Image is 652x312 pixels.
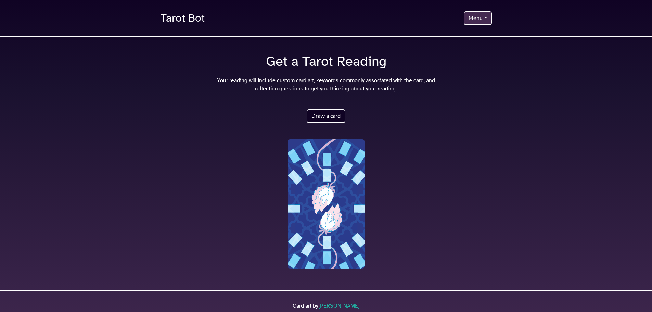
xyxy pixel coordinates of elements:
[288,139,365,269] img: cardBack.jpg
[318,302,360,309] a: [PERSON_NAME]
[161,8,205,28] a: Tarot Bot
[156,53,496,70] h1: Get a Tarot Reading
[217,76,435,93] p: Your reading will include custom card art, keywords commonly associated with the card, and reflec...
[307,109,345,123] button: Draw a card
[161,302,492,310] p: Card art by
[464,11,491,25] button: Menu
